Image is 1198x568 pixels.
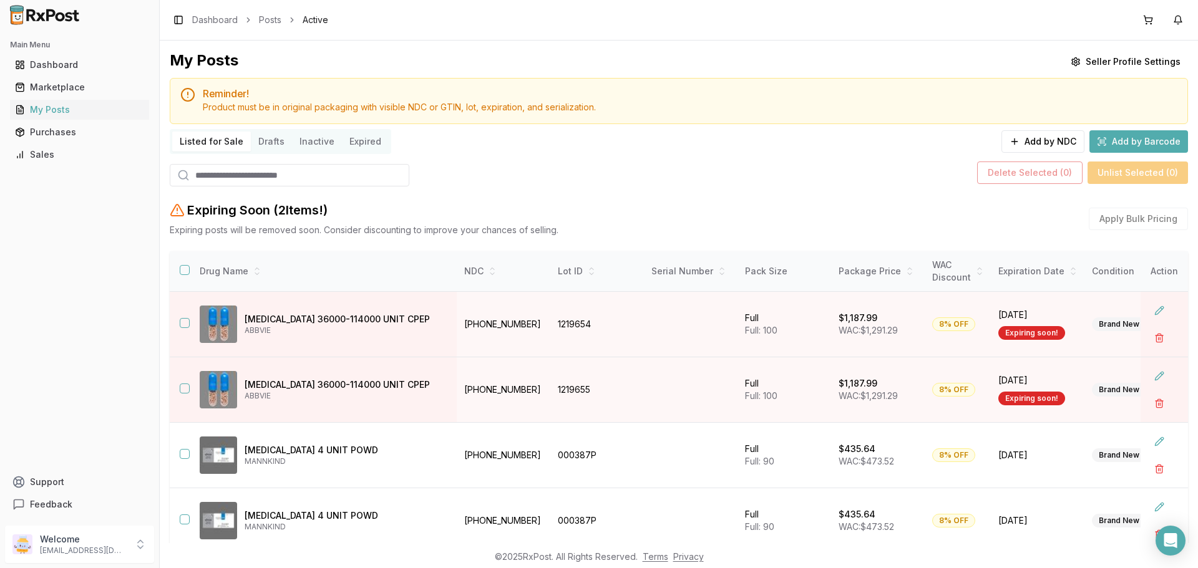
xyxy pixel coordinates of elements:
button: Seller Profile Settings [1063,51,1188,73]
th: Pack Size [738,251,831,292]
div: Purchases [15,126,144,138]
button: Dashboard [5,55,154,75]
button: Delete [1148,327,1171,349]
p: $435.64 [839,443,875,455]
a: Dashboard [10,54,149,76]
p: [EMAIL_ADDRESS][DOMAIN_NAME] [40,546,127,556]
div: Product must be in original packaging with visible NDC or GTIN, lot, expiration, and serialization. [203,101,1177,113]
button: Feedback [5,493,154,516]
a: Sales [10,143,149,166]
div: Brand New [1092,317,1146,331]
p: [MEDICAL_DATA] 4 UNIT POWD [245,509,447,522]
span: Full: 100 [745,390,777,401]
button: Listed for Sale [172,132,251,152]
td: [PHONE_NUMBER] [457,488,550,554]
div: 8% OFF [932,514,975,527]
p: ABBVIE [245,325,447,335]
img: User avatar [12,534,32,554]
button: Marketplace [5,77,154,97]
p: Welcome [40,533,127,546]
div: Package Price [839,265,917,277]
p: Expiring posts will be removed soon. Consider discounting to improve your chances of selling. [170,224,558,236]
span: WAC: $473.52 [839,456,894,466]
div: WAC Discount [932,259,983,284]
div: Serial Number [651,265,730,277]
td: Full [738,357,831,423]
button: Expired [342,132,389,152]
img: Afrezza 4 UNIT POWD [200,436,237,474]
td: 000387P [550,488,644,554]
div: Brand New [1092,514,1146,527]
div: NDC [464,265,543,277]
button: Edit [1148,299,1171,322]
img: RxPost Logo [5,5,85,25]
div: Drug Name [200,265,447,277]
td: [PHONE_NUMBER] [457,292,550,357]
button: Support [5,471,154,493]
a: Purchases [10,121,149,143]
p: [MEDICAL_DATA] 4 UNIT POWD [245,444,447,456]
div: Lot ID [558,265,636,277]
td: 000387P [550,423,644,488]
button: Delete [1148,392,1171,415]
span: WAC: $1,291.29 [839,390,898,401]
div: Expiring soon! [998,392,1065,405]
td: Full [738,292,831,357]
td: 1219654 [550,292,644,357]
h5: Reminder! [203,89,1177,99]
h2: Main Menu [10,40,149,50]
td: Full [738,423,831,488]
p: ABBVIE [245,391,447,401]
p: MANNKIND [245,456,447,466]
div: Expiration Date [998,265,1077,277]
p: MANNKIND [245,522,447,532]
div: Brand New [1092,383,1146,397]
span: [DATE] [998,449,1077,461]
button: Purchases [5,122,154,142]
button: Edit [1148,496,1171,518]
span: Feedback [30,498,72,511]
p: $1,187.99 [839,377,877,390]
img: Creon 36000-114000 UNIT CPEP [200,371,237,408]
p: $435.64 [839,508,875,521]
a: Privacy [673,551,704,562]
button: Add by Barcode [1089,130,1188,153]
div: 8% OFF [932,317,975,331]
nav: breadcrumb [192,14,328,26]
button: Inactive [292,132,342,152]
th: Action [1141,251,1188,292]
h2: Expiring Soon ( 2 Item s !) [187,201,328,219]
p: [MEDICAL_DATA] 36000-114000 UNIT CPEP [245,313,447,325]
div: Expiring soon! [998,326,1065,340]
div: Open Intercom Messenger [1156,526,1186,556]
button: Sales [5,145,154,165]
a: Terms [643,551,668,562]
td: Full [738,488,831,554]
div: Dashboard [15,59,144,71]
td: [PHONE_NUMBER] [457,423,550,488]
button: My Posts [5,100,154,120]
div: 8% OFF [932,448,975,462]
button: Add by NDC [1001,130,1084,153]
a: Marketplace [10,76,149,99]
span: Full: 90 [745,456,774,466]
button: Edit [1148,430,1171,453]
span: WAC: $1,291.29 [839,325,898,335]
span: [DATE] [998,309,1077,321]
a: Posts [259,14,281,26]
img: Afrezza 4 UNIT POWD [200,502,237,539]
button: Delete [1148,458,1171,480]
p: $1,187.99 [839,312,877,324]
button: Delete [1148,523,1171,546]
div: 8% OFF [932,383,975,397]
th: Condition [1084,251,1178,292]
div: Sales [15,148,144,161]
span: Active [303,14,328,26]
button: Edit [1148,365,1171,387]
div: Brand New [1092,448,1146,462]
span: Full: 100 [745,325,777,335]
button: Drafts [251,132,292,152]
span: [DATE] [998,514,1077,527]
td: [PHONE_NUMBER] [457,357,550,423]
a: Dashboard [192,14,238,26]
